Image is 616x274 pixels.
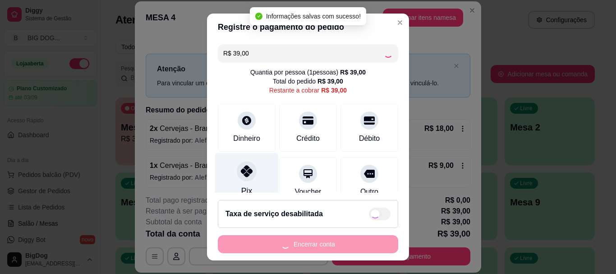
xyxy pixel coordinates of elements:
[250,68,366,77] div: Quantia por pessoa ( 1 pessoas)
[241,186,252,197] div: Pix
[340,68,366,77] div: R$ 39,00
[207,14,409,41] header: Registre o pagamento do pedido
[384,49,393,58] div: Loading
[393,15,407,30] button: Close
[223,44,384,62] input: Ex.: hambúrguer de cordeiro
[273,77,343,86] div: Total do pedido
[360,186,378,197] div: Outro
[295,186,322,197] div: Voucher
[233,133,260,144] div: Dinheiro
[225,209,323,219] h2: Taxa de serviço desabilitada
[317,77,343,86] div: R$ 39,00
[266,13,361,20] span: Informações salvas com sucesso!
[359,133,380,144] div: Débito
[269,86,347,95] div: Restante a cobrar
[255,13,262,20] span: check-circle
[321,86,347,95] div: R$ 39,00
[296,133,320,144] div: Crédito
